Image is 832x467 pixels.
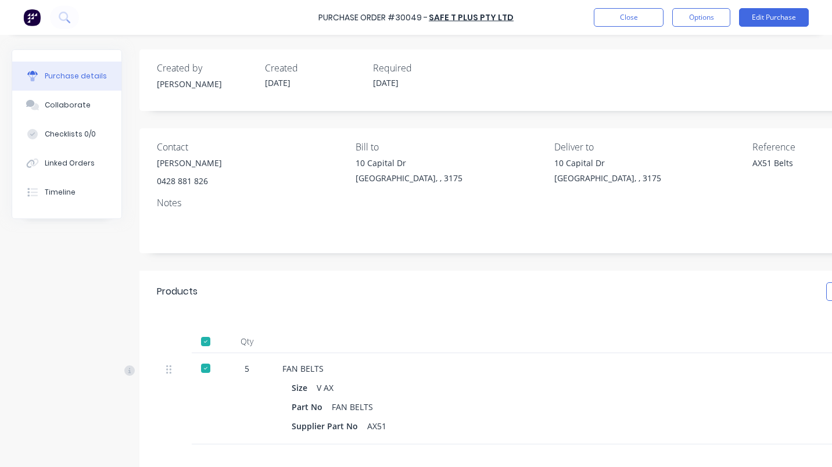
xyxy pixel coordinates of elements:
button: Close [594,8,664,27]
div: Products [157,285,198,299]
div: FAN BELTS [332,398,373,415]
button: Options [672,8,730,27]
div: Required [373,61,472,75]
div: [GEOGRAPHIC_DATA], , 3175 [554,172,661,184]
button: Edit Purchase [739,8,809,27]
div: [PERSON_NAME] [157,157,222,169]
div: Size [292,379,317,396]
div: [PERSON_NAME] [157,78,256,90]
div: [GEOGRAPHIC_DATA], , 3175 [356,172,462,184]
button: Linked Orders [12,149,121,178]
div: Deliver to [554,140,744,154]
div: Purchase Order #30049 - [318,12,428,24]
div: Contact [157,140,347,154]
div: Checklists 0/0 [45,129,96,139]
div: AX51 [367,418,386,434]
div: Collaborate [45,100,91,110]
div: V AX [317,379,333,396]
img: Factory [23,9,41,26]
div: 10 Capital Dr [554,157,661,169]
div: Created [265,61,364,75]
div: Bill to [356,140,546,154]
div: Linked Orders [45,158,95,168]
button: Collaborate [12,91,121,120]
div: Purchase details [45,71,107,81]
div: Timeline [45,187,76,197]
div: 10 Capital Dr [356,157,462,169]
div: 5 [230,362,264,375]
div: Created by [157,61,256,75]
button: Purchase details [12,62,121,91]
div: 0428 881 826 [157,175,222,187]
div: Part No [292,398,332,415]
button: Timeline [12,178,121,207]
button: Checklists 0/0 [12,120,121,149]
div: Qty [221,330,273,353]
a: SAFE T PLUS PTY LTD [429,12,514,23]
div: Supplier Part No [292,418,367,434]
